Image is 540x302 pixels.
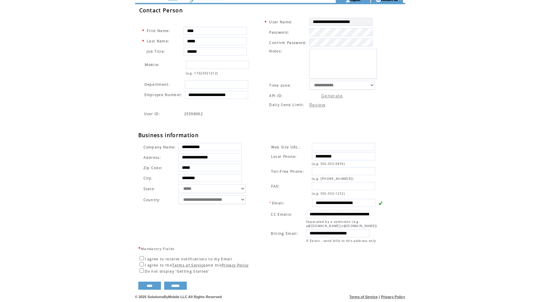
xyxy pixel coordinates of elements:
span: User Name: [269,20,292,24]
span: API ID: [269,93,283,98]
span: © 2025 SolutionsByMobile LLC All Rights Reserved [135,295,222,299]
span: | [379,295,380,299]
span: (e.g. 555-555-9876) [312,162,345,166]
span: Last Name: [147,39,169,43]
span: Daily Send Limit: [269,102,304,107]
span: Mandatory Fields [141,246,175,251]
span: Email: [272,201,285,205]
span: First Name: [147,28,170,33]
span: Indicates the agent code for sign up page with sales agent or reseller tracking code [184,112,203,116]
span: Department: [144,82,170,87]
span: Do not display 'Getting Started' [145,269,210,274]
span: Web Site URL: [271,145,300,149]
span: Zip Code: [143,166,163,170]
span: I agree to receive notifications to my Email [145,257,233,261]
img: v.gif [378,201,383,205]
a: Generate [321,93,343,99]
a: Privacy Policy [222,263,249,267]
span: Indicates the agent code for sign up page with sales agent or reseller tracking code [144,112,161,116]
a: Terms of Service [349,295,378,299]
span: State: [143,187,176,191]
span: (e.g. 17325551212) [186,71,218,75]
span: CC Emails: [271,212,292,217]
span: Local Phone: [271,154,297,159]
span: and the [206,263,222,267]
span: Mobile: [145,62,160,67]
span: If Exists - send bills to this address only [306,239,376,243]
span: Confirm Password: [269,40,307,45]
span: (e.g. 555-555-1212) [312,191,345,196]
span: Notes: [269,49,282,53]
span: City: [143,176,153,180]
a: Privacy Policy [381,295,405,299]
span: Country: [143,198,161,202]
span: Address: [143,155,161,160]
span: Separated by a semicolon (e.g. a@[DOMAIN_NAME];c@[DOMAIN_NAME]) [306,220,377,228]
span: Employee Number: [144,92,183,97]
span: Billing Email: [271,231,298,236]
span: Contact Person [139,7,183,14]
span: Password: [269,30,289,35]
span: FAX: [271,184,280,189]
span: Time zone: [269,83,291,88]
span: Company Name: [143,145,176,149]
a: Review [309,102,325,108]
span: I agree to the [145,263,173,267]
a: Terms of Service [172,263,206,267]
span: Business information [138,132,199,139]
span: (e.g. [PHONE_NUMBER]) [312,177,354,181]
span: Job Title: [147,49,165,54]
span: Toll-Free Phone: [271,169,304,174]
